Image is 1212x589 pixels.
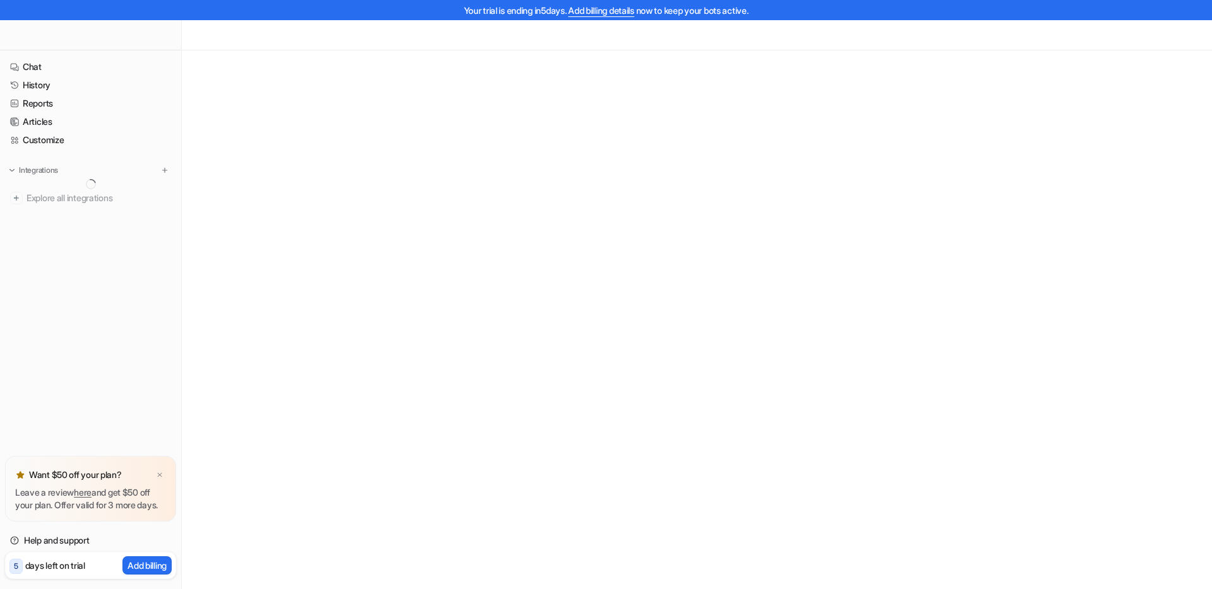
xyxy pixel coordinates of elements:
[19,165,58,175] p: Integrations
[74,487,92,498] a: here
[5,131,176,149] a: Customize
[10,192,23,204] img: explore all integrations
[27,188,171,208] span: Explore all integrations
[5,189,176,207] a: Explore all integrations
[5,95,176,112] a: Reports
[8,166,16,175] img: expand menu
[568,5,634,16] a: Add billing details
[15,470,25,480] img: star
[5,58,176,76] a: Chat
[128,559,167,572] p: Add billing
[25,559,85,572] p: days left on trial
[5,532,176,549] a: Help and support
[5,76,176,94] a: History
[156,471,163,479] img: x
[5,164,62,177] button: Integrations
[15,486,166,511] p: Leave a review and get $50 off your plan. Offer valid for 3 more days.
[14,561,18,572] p: 5
[5,113,176,131] a: Articles
[160,166,169,175] img: menu_add.svg
[29,469,122,481] p: Want $50 off your plan?
[122,556,172,574] button: Add billing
